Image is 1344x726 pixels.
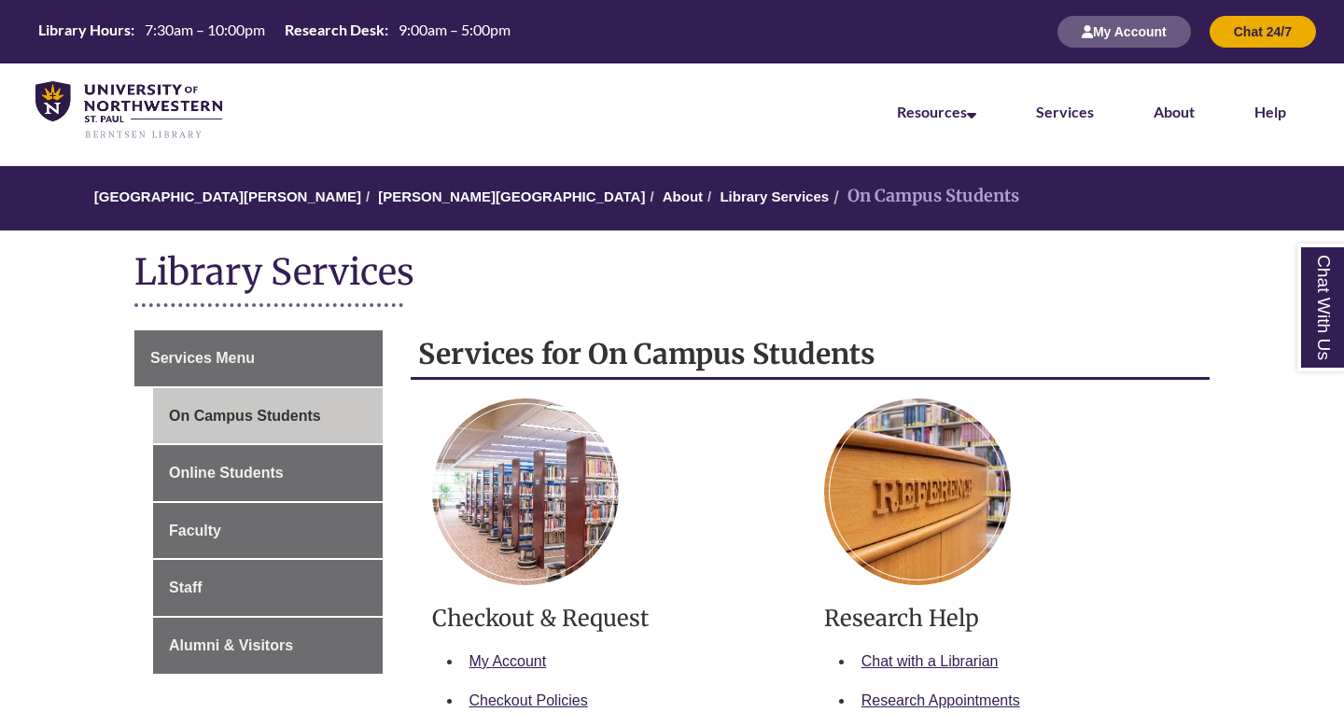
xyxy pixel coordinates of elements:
a: Services Menu [134,330,383,386]
a: Staff [153,560,383,616]
h3: Checkout & Request [432,604,796,633]
a: Hours Today [31,20,518,45]
button: Chat 24/7 [1210,16,1316,48]
table: Hours Today [31,20,518,43]
a: My Account [1057,23,1191,39]
a: About [663,188,703,204]
a: On Campus Students [153,388,383,444]
a: Resources [897,103,976,120]
h1: Library Services [134,249,1210,299]
th: Research Desk: [277,20,391,40]
a: Chat 24/7 [1210,23,1316,39]
th: Library Hours: [31,20,137,40]
a: [GEOGRAPHIC_DATA][PERSON_NAME] [94,188,361,204]
a: Online Students [153,445,383,501]
button: My Account [1057,16,1191,48]
a: Faculty [153,503,383,559]
a: Research Appointments [861,692,1020,708]
a: Services [1036,103,1094,120]
a: Chat with a Librarian [861,653,999,669]
a: Library Services [720,188,829,204]
a: My Account [469,653,547,669]
span: Services Menu [150,350,255,366]
span: 9:00am – 5:00pm [399,21,511,38]
img: UNWSP Library Logo [35,81,222,140]
li: On Campus Students [829,183,1019,210]
a: Alumni & Visitors [153,618,383,674]
a: Help [1254,103,1286,120]
a: Checkout Policies [469,692,588,708]
a: About [1154,103,1195,120]
h2: Services for On Campus Students [411,330,1211,380]
h3: Research Help [824,604,1188,633]
div: Guide Page Menu [134,330,383,674]
a: [PERSON_NAME][GEOGRAPHIC_DATA] [378,188,645,204]
span: 7:30am – 10:00pm [145,21,265,38]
